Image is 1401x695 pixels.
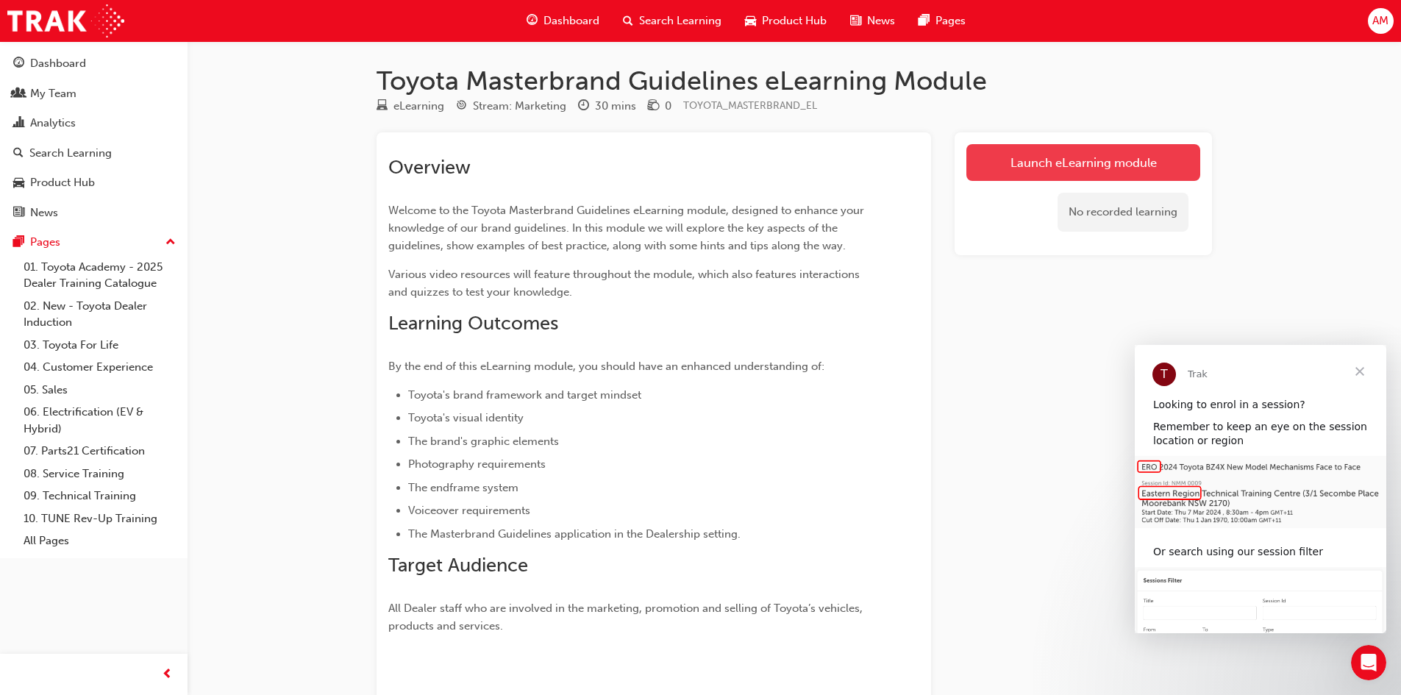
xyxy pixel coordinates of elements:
button: Pages [6,229,182,256]
div: No recorded learning [1058,193,1188,232]
a: car-iconProduct Hub [733,6,838,36]
span: money-icon [648,100,659,113]
div: Dashboard [30,55,86,72]
a: My Team [6,80,182,107]
span: car-icon [13,177,24,190]
div: My Team [30,85,76,102]
span: Learning Outcomes [388,312,558,335]
span: Overview [388,156,471,179]
span: Welcome to the Toyota Masterbrand Guidelines eLearning module, designed to enhance your knowledge... [388,204,867,252]
span: The Masterbrand Guidelines application in the Dealership setting. [408,527,741,541]
span: search-icon [13,147,24,160]
a: 02. New - Toyota Dealer Induction [18,295,182,334]
div: Type [377,97,444,115]
div: Stream [456,97,566,115]
div: News [30,204,58,221]
span: guage-icon [13,57,24,71]
span: news-icon [13,207,24,220]
a: 08. Service Training [18,463,182,485]
iframe: Intercom live chat [1351,645,1386,680]
a: 05. Sales [18,379,182,402]
iframe: Intercom live chat message [1135,345,1386,633]
span: Dashboard [543,13,599,29]
div: Pages [30,234,60,251]
span: The endframe system [408,481,518,494]
div: Duration [578,97,636,115]
h1: Toyota Masterbrand Guidelines eLearning Module [377,65,1212,97]
span: clock-icon [578,100,589,113]
span: All Dealer staff who are involved in the marketing, promotion and selling of Toyota’s vehicles, p... [388,602,866,632]
button: AM [1368,8,1394,34]
span: news-icon [850,12,861,30]
div: Search Learning [29,145,112,162]
span: guage-icon [527,12,538,30]
div: Analytics [30,115,76,132]
a: Dashboard [6,50,182,77]
span: Toyota's brand framework and target mindset [408,388,641,402]
span: target-icon [456,100,467,113]
a: Product Hub [6,169,182,196]
a: All Pages [18,530,182,552]
span: people-icon [13,88,24,101]
a: pages-iconPages [907,6,977,36]
span: Voiceover requirements [408,504,530,517]
a: 03. Toyota For Life [18,334,182,357]
a: guage-iconDashboard [515,6,611,36]
div: eLearning [393,98,444,115]
a: 06. Electrification (EV & Hybrid) [18,401,182,440]
span: car-icon [745,12,756,30]
a: 10. TUNE Rev-Up Training [18,507,182,530]
span: Learning resource code [683,99,817,112]
a: Analytics [6,110,182,137]
span: pages-icon [919,12,930,30]
span: up-icon [165,233,176,252]
span: Various video resources will feature throughout the module, which also features interactions and ... [388,268,863,299]
a: search-iconSearch Learning [611,6,733,36]
div: Price [648,97,671,115]
span: News [867,13,895,29]
span: pages-icon [13,236,24,249]
div: Product Hub [30,174,95,191]
span: Product Hub [762,13,827,29]
span: Target Audience [388,554,528,577]
div: 30 mins [595,98,636,115]
button: DashboardMy TeamAnalyticsSearch LearningProduct HubNews [6,47,182,229]
span: The brand's graphic elements [408,435,559,448]
a: News [6,199,182,227]
div: Stream: Marketing [473,98,566,115]
span: prev-icon [162,666,173,684]
a: Launch eLearning module [966,144,1200,181]
span: Photography requirements [408,457,546,471]
span: By the end of this eLearning module, you should have an enhanced understanding of: [388,360,824,373]
div: 0 [665,98,671,115]
a: 01. Toyota Academy - 2025 Dealer Training Catalogue [18,256,182,295]
a: news-iconNews [838,6,907,36]
span: search-icon [623,12,633,30]
span: learningResourceType_ELEARNING-icon [377,100,388,113]
a: 09. Technical Training [18,485,182,507]
a: Search Learning [6,140,182,167]
span: Pages [935,13,966,29]
span: chart-icon [13,117,24,130]
span: Search Learning [639,13,721,29]
span: AM [1372,13,1388,29]
span: Toyota's visual identity [408,411,524,424]
a: 04. Customer Experience [18,356,182,379]
img: Trak [7,4,124,38]
a: 07. Parts21 Certification [18,440,182,463]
